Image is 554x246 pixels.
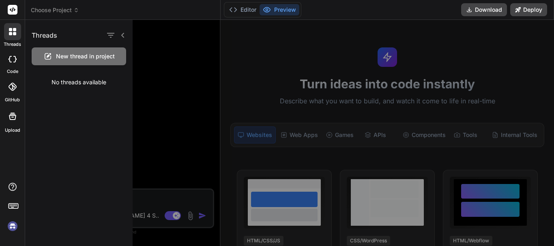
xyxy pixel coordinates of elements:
button: Editor [226,4,260,15]
label: GitHub [5,96,20,103]
img: signin [6,219,19,233]
h1: Threads [32,30,57,40]
span: Choose Project [31,6,79,14]
span: New thread in project [56,52,115,60]
button: Download [461,3,507,16]
button: Preview [260,4,299,15]
label: threads [4,41,21,48]
label: code [7,68,18,75]
div: No threads available [25,72,133,93]
label: Upload [5,127,20,134]
button: Deploy [510,3,547,16]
